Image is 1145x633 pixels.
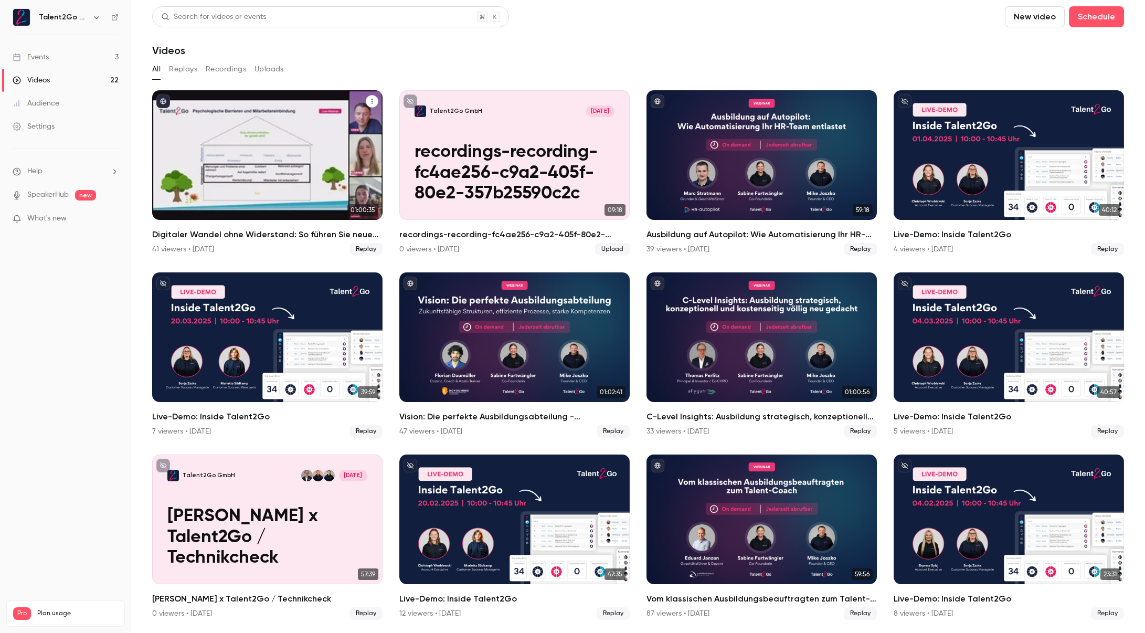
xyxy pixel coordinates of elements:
[651,94,664,108] button: published
[894,455,1124,620] a: 23:31Live-Demo: Inside Talent2Go8 viewers • [DATE]Replay
[1099,204,1120,216] span: 40:12
[347,204,378,216] span: 01:00:35
[37,609,118,618] span: Plan usage
[399,244,459,255] div: 0 viewers • [DATE]
[651,277,664,290] button: published
[13,75,50,86] div: Videos
[399,426,462,437] div: 47 viewers • [DATE]
[842,386,873,398] span: 01:00:56
[399,272,630,438] li: Vision: Die perfekte Ausbildungsabteilung - Zukunftsfähige Strukturen, effiziente Prozesse, stark...
[358,386,378,398] span: 39:59
[894,593,1124,605] h2: Live-Demo: Inside Talent2Go
[1069,6,1124,27] button: Schedule
[152,228,383,241] h2: Digitaler Wandel ohne Widerstand: So führen Sie neue HR-Software erfolgreich ein
[646,593,877,605] h2: Vom klassischen Ausbildungsbeauftragten zum Talent-Coach 🤔💡
[1091,425,1124,438] span: Replay
[399,608,461,619] div: 12 viewers • [DATE]
[399,410,630,423] h2: Vision: Die perfekte Ausbildungsabteilung - Zukunftsfähige Strukturen, effiziente Prozesse, stark...
[597,386,625,398] span: 01:02:41
[152,244,214,255] div: 41 viewers • [DATE]
[349,607,383,620] span: Replay
[651,459,664,472] button: published
[399,90,630,256] li: recordings-recording-fc4ae256-c9a2-405f-80e2-357b25590c2c
[646,272,877,438] li: C-Level Insights: Ausbildung strategisch, konzeptionell und kostenseitig völlig neu gedacht 💡📊
[844,243,877,256] span: Replay
[152,44,185,57] h1: Videos
[404,459,417,472] button: unpublished
[301,470,313,481] img: Thomas Perlitz
[152,6,1124,627] section: Videos
[597,425,630,438] span: Replay
[430,108,482,115] p: Talent2Go GmbH
[183,472,235,480] p: Talent2Go GmbH
[894,90,1124,256] a: 40:12Live-Demo: Inside Talent2Go4 viewers • [DATE]Replay
[152,272,383,438] a: 39:59Live-Demo: Inside Talent2Go7 viewers • [DATE]Replay
[152,455,383,620] a: Thomas x Talent2Go / TechnikcheckTalent2Go GmbHMike JoszkoSabine FurtwänglerThomas Perlitz[DATE][...
[646,608,709,619] div: 87 viewers • [DATE]
[898,459,911,472] button: unpublished
[39,12,88,23] h6: Talent2Go GmbH
[894,410,1124,423] h2: Live-Demo: Inside Talent2Go
[853,204,873,216] span: 59:18
[152,455,383,620] li: Thomas x Talent2Go / Technikcheck
[156,94,170,108] button: published
[399,228,630,241] h2: recordings-recording-fc4ae256-c9a2-405f-80e2-357b25590c2c
[1091,607,1124,620] span: Replay
[349,425,383,438] span: Replay
[646,228,877,241] h2: Ausbildung auf Autopilot: Wie Automatisierung Ihr HR-Team entlastet ⚙️
[1097,386,1120,398] span: 40:57
[844,425,877,438] span: Replay
[1005,6,1065,27] button: New video
[255,61,284,78] button: Uploads
[13,607,31,620] span: Pro
[597,607,630,620] span: Replay
[646,455,877,620] li: Vom klassischen Ausbildungsbeauftragten zum Talent-Coach 🤔💡
[349,243,383,256] span: Replay
[152,593,383,605] h2: [PERSON_NAME] x Talent2Go / Technikcheck
[152,90,383,256] li: Digitaler Wandel ohne Widerstand: So führen Sie neue HR-Software erfolgreich ein
[13,121,55,132] div: Settings
[27,213,67,224] span: What's new
[1100,568,1120,580] span: 23:31
[169,61,197,78] button: Replays
[27,166,43,177] span: Help
[152,272,383,438] li: Live-Demo: Inside Talent2Go
[167,470,179,481] img: Thomas x Talent2Go / Technikcheck
[152,410,383,423] h2: Live-Demo: Inside Talent2Go
[13,166,119,177] li: help-dropdown-opener
[894,272,1124,438] a: 40:57Live-Demo: Inside Talent2Go5 viewers • [DATE]Replay
[152,61,161,78] button: All
[894,426,953,437] div: 5 viewers • [DATE]
[894,228,1124,241] h2: Live-Demo: Inside Talent2Go
[415,105,426,117] img: recordings-recording-fc4ae256-c9a2-405f-80e2-357b25590c2c
[399,90,630,256] a: recordings-recording-fc4ae256-c9a2-405f-80e2-357b25590c2cTalent2Go GmbH[DATE]recordings-recording...
[13,9,30,26] img: Talent2Go GmbH
[399,593,630,605] h2: Live-Demo: Inside Talent2Go
[75,190,96,201] span: new
[13,52,49,62] div: Events
[156,277,170,290] button: unpublished
[156,459,170,472] button: unpublished
[646,410,877,423] h2: C-Level Insights: Ausbildung strategisch, konzeptionell und kostenseitig völlig neu gedacht 💡📊
[898,277,911,290] button: unpublished
[161,12,266,23] div: Search for videos or events
[13,98,59,109] div: Audience
[27,189,69,201] a: SpeakerHub
[167,507,367,568] p: [PERSON_NAME] x Talent2Go / Technikcheck
[646,426,709,437] div: 33 viewers • [DATE]
[852,568,873,580] span: 59:56
[404,277,417,290] button: published
[646,244,709,255] div: 39 viewers • [DATE]
[844,607,877,620] span: Replay
[358,568,378,580] span: 57:39
[415,142,614,204] p: recordings-recording-fc4ae256-c9a2-405f-80e2-357b25590c2c
[323,470,335,481] img: Mike Joszko
[898,94,911,108] button: unpublished
[646,272,877,438] a: 01:00:56C-Level Insights: Ausbildung strategisch, konzeptionell und kostenseitig völlig neu gedac...
[399,272,630,438] a: 01:02:41Vision: Die perfekte Ausbildungsabteilung - Zukunftsfähige Strukturen, effiziente Prozess...
[894,244,953,255] div: 4 viewers • [DATE]
[404,94,417,108] button: unpublished
[646,90,877,256] a: 59:18Ausbildung auf Autopilot: Wie Automatisierung Ihr HR-Team entlastet ⚙️39 viewers • [DATE]Replay
[1091,243,1124,256] span: Replay
[152,608,212,619] div: 0 viewers • [DATE]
